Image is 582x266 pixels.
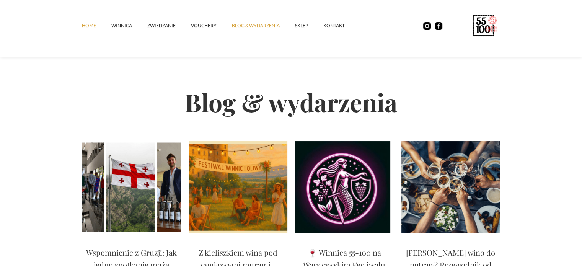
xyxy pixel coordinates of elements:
a: ZWIEDZANIE [147,14,191,37]
a: kontakt [323,14,360,37]
a: Home [82,14,111,37]
h2: Blog & wydarzenia [82,63,500,141]
a: winnica [111,14,147,37]
a: vouchery [191,14,232,37]
a: Blog & Wydarzenia [232,14,295,37]
a: SKLEP [295,14,323,37]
